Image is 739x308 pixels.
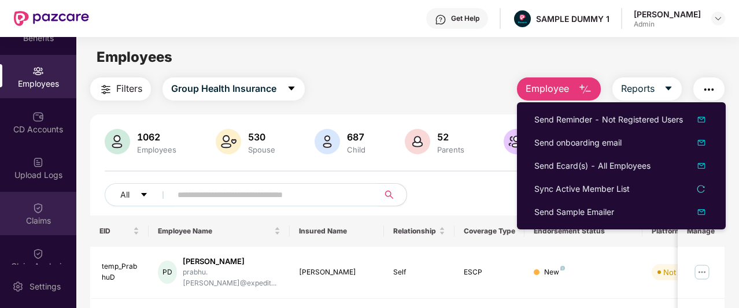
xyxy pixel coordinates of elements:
[216,129,241,154] img: svg+xml;base64,PHN2ZyB4bWxucz0iaHR0cDovL3d3dy53My5vcmcvMjAwMC9zdmciIHhtbG5zOnhsaW5rPSJodHRwOi8vd3...
[435,131,467,143] div: 52
[171,81,276,96] span: Group Health Insurance
[105,129,130,154] img: svg+xml;base64,PHN2ZyB4bWxucz0iaHR0cDovL3d3dy53My5vcmcvMjAwMC9zdmciIHhtbG5zOnhsaW5rPSJodHRwOi8vd3...
[663,266,705,278] div: Not Verified
[435,14,446,25] img: svg+xml;base64,PHN2ZyBpZD0iSGVscC0zMngzMiIgeG1sbnM9Imh0dHA6Ly93d3cudzMub3JnLzIwMDAvc3ZnIiB3aWR0aD...
[534,136,622,149] div: Send onboarding email
[246,145,278,154] div: Spouse
[299,267,375,278] div: [PERSON_NAME]
[105,183,175,206] button: Allcaret-down
[464,267,516,278] div: ESCP
[32,111,44,123] img: svg+xml;base64,PHN2ZyBpZD0iQ0RfQWNjb3VudHMiIGRhdGEtbmFtZT0iQ0QgQWNjb3VudHMiIHhtbG5zPSJodHRwOi8vd3...
[246,131,278,143] div: 530
[405,129,430,154] img: svg+xml;base64,PHN2ZyB4bWxucz0iaHR0cDovL3d3dy53My5vcmcvMjAwMC9zdmciIHhtbG5zOnhsaW5rPSJodHRwOi8vd3...
[345,145,368,154] div: Child
[534,113,683,126] div: Send Reminder - Not Registered Users
[135,131,179,143] div: 1062
[135,145,179,154] div: Employees
[534,183,630,195] div: Sync Active Member List
[384,216,455,247] th: Relationship
[315,129,340,154] img: svg+xml;base64,PHN2ZyB4bWxucz0iaHR0cDovL3d3dy53My5vcmcvMjAwMC9zdmciIHhtbG5zOnhsaW5rPSJodHRwOi8vd3...
[32,157,44,168] img: svg+xml;base64,PHN2ZyBpZD0iVXBsb2FkX0xvZ3MiIGRhdGEtbmFtZT0iVXBsb2FkIExvZ3MiIHhtbG5zPSJodHRwOi8vd3...
[455,216,525,247] th: Coverage Type
[612,77,682,101] button: Reportscaret-down
[536,13,609,24] div: SAMPLE DUMMY 1
[378,183,407,206] button: search
[694,205,708,219] img: svg+xml;base64,PHN2ZyB4bWxucz0iaHR0cDovL3d3dy53My5vcmcvMjAwMC9zdmciIHhtbG5zOnhsaW5rPSJodHRwOi8vd3...
[290,216,384,247] th: Insured Name
[90,77,151,101] button: Filters
[32,248,44,259] img: svg+xml;base64,PHN2ZyBpZD0iQ2xhaW0iIHhtbG5zPSJodHRwOi8vd3d3LnczLm9yZy8yMDAwL3N2ZyIgd2lkdGg9IjIwIi...
[534,206,614,218] div: Send Sample Emailer
[664,84,673,94] span: caret-down
[451,14,479,23] div: Get Help
[544,267,565,278] div: New
[26,281,64,292] div: Settings
[183,256,280,267] div: [PERSON_NAME]
[12,281,24,292] img: svg+xml;base64,PHN2ZyBpZD0iU2V0dGluZy0yMHgyMCIgeG1sbnM9Imh0dHA6Ly93d3cudzMub3JnLzIwMDAvc3ZnIiB3aW...
[634,20,701,29] div: Admin
[393,227,437,236] span: Relationship
[694,159,708,173] img: dropDownIcon
[526,81,569,96] span: Employee
[120,188,130,201] span: All
[504,129,529,154] img: svg+xml;base64,PHN2ZyB4bWxucz0iaHR0cDovL3d3dy53My5vcmcvMjAwMC9zdmciIHhtbG5zOnhsaW5rPSJodHRwOi8vd3...
[345,131,368,143] div: 687
[287,84,296,94] span: caret-down
[102,261,140,283] div: temp_PrabhuD
[694,113,708,127] img: dropDownIcon
[140,191,148,200] span: caret-down
[534,159,651,172] div: Send Ecard(s) - All Employees
[634,9,701,20] div: [PERSON_NAME]
[560,266,565,270] img: svg+xml;base64,PHN2ZyB4bWxucz0iaHR0cDovL3d3dy53My5vcmcvMjAwMC9zdmciIHdpZHRoPSI4IiBoZWlnaHQ9IjgiIH...
[32,202,44,214] img: svg+xml;base64,PHN2ZyBpZD0iQ2xhaW0iIHhtbG5zPSJodHRwOi8vd3d3LnczLm9yZy8yMDAwL3N2ZyIgd2lkdGg9IjIwIi...
[697,185,705,193] span: reload
[514,10,531,27] img: Pazcare_Alternative_logo-01-01.png
[90,216,149,247] th: EID
[693,263,711,281] img: manageButton
[435,145,467,154] div: Parents
[694,136,708,150] img: dropDownIcon
[158,227,272,236] span: Employee Name
[97,49,172,65] span: Employees
[14,11,89,26] img: New Pazcare Logo
[149,216,290,247] th: Employee Name
[32,65,44,77] img: svg+xml;base64,PHN2ZyBpZD0iRW1wbG95ZWVzIiB4bWxucz0iaHR0cDovL3d3dy53My5vcmcvMjAwMC9zdmciIHdpZHRoPS...
[517,77,601,101] button: Employee
[158,261,177,284] div: PD
[99,227,131,236] span: EID
[162,77,305,101] button: Group Health Insurancecaret-down
[702,83,716,97] img: svg+xml;base64,PHN2ZyB4bWxucz0iaHR0cDovL3d3dy53My5vcmcvMjAwMC9zdmciIHdpZHRoPSIyNCIgaGVpZ2h0PSIyNC...
[99,83,113,97] img: svg+xml;base64,PHN2ZyB4bWxucz0iaHR0cDovL3d3dy53My5vcmcvMjAwMC9zdmciIHdpZHRoPSIyNCIgaGVpZ2h0PSIyNC...
[714,14,723,23] img: svg+xml;base64,PHN2ZyBpZD0iRHJvcGRvd24tMzJ4MzIiIHhtbG5zPSJodHRwOi8vd3d3LnczLm9yZy8yMDAwL3N2ZyIgd2...
[578,83,592,97] img: svg+xml;base64,PHN2ZyB4bWxucz0iaHR0cDovL3d3dy53My5vcmcvMjAwMC9zdmciIHhtbG5zOnhsaW5rPSJodHRwOi8vd3...
[378,190,401,199] span: search
[116,81,142,96] span: Filters
[393,267,445,278] div: Self
[183,267,280,289] div: prabhu.[PERSON_NAME]@expedit...
[621,81,655,96] span: Reports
